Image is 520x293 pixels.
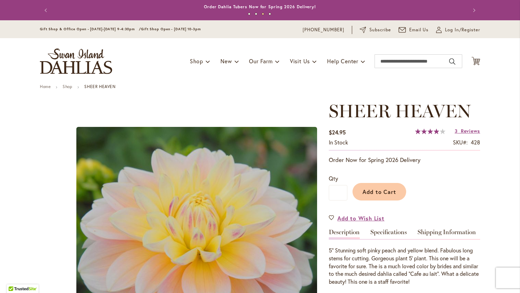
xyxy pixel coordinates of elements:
a: Subscribe [360,26,391,33]
button: 4 of 4 [269,13,271,15]
a: Email Us [399,26,429,33]
div: Availability [329,139,348,146]
span: Help Center [327,57,358,65]
a: 3 Reviews [455,128,480,134]
span: Log In/Register [445,26,480,33]
strong: SKU [453,139,468,146]
a: Specifications [370,229,407,239]
span: 3 [455,128,458,134]
span: $24.95 [329,129,346,136]
span: New [220,57,232,65]
iframe: Launch Accessibility Center [5,269,24,288]
a: Description [329,229,360,239]
button: Previous [40,3,54,17]
span: Gift Shop & Office Open - [DATE]-[DATE] 9-4:30pm / [40,27,141,31]
a: Shop [63,84,72,89]
span: Email Us [409,26,429,33]
span: Add to Cart [362,188,397,195]
span: Subscribe [369,26,391,33]
span: Visit Us [290,57,310,65]
div: 5” Stunning soft pinky peach and yellow blend. Fabulous long stems for cutting. Gorgeous plant 5'... [329,247,480,286]
a: store logo [40,48,112,74]
button: 2 of 4 [255,13,257,15]
strong: SHEER HEAVEN [84,84,116,89]
div: 428 [471,139,480,146]
span: SHEER HEAVEN [329,100,471,122]
span: Shop [190,57,203,65]
p: Order Now for Spring 2026 Delivery [329,156,480,164]
button: Add to Cart [353,183,406,200]
span: In stock [329,139,348,146]
a: Add to Wish List [329,214,384,222]
div: 78% [415,129,445,134]
span: Add to Wish List [337,214,384,222]
button: 3 of 4 [262,13,264,15]
span: Reviews [461,128,480,134]
a: Home [40,84,51,89]
a: Log In/Register [436,26,480,33]
button: Next [466,3,480,17]
span: Gift Shop Open - [DATE] 10-3pm [141,27,201,31]
div: Detailed Product Info [329,229,480,286]
a: Shipping Information [418,229,476,239]
a: Order Dahlia Tubers Now for Spring 2026 Delivery! [204,4,316,9]
a: [PHONE_NUMBER] [303,26,344,33]
span: Our Farm [249,57,272,65]
button: 1 of 4 [248,13,250,15]
span: Qty [329,175,338,182]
